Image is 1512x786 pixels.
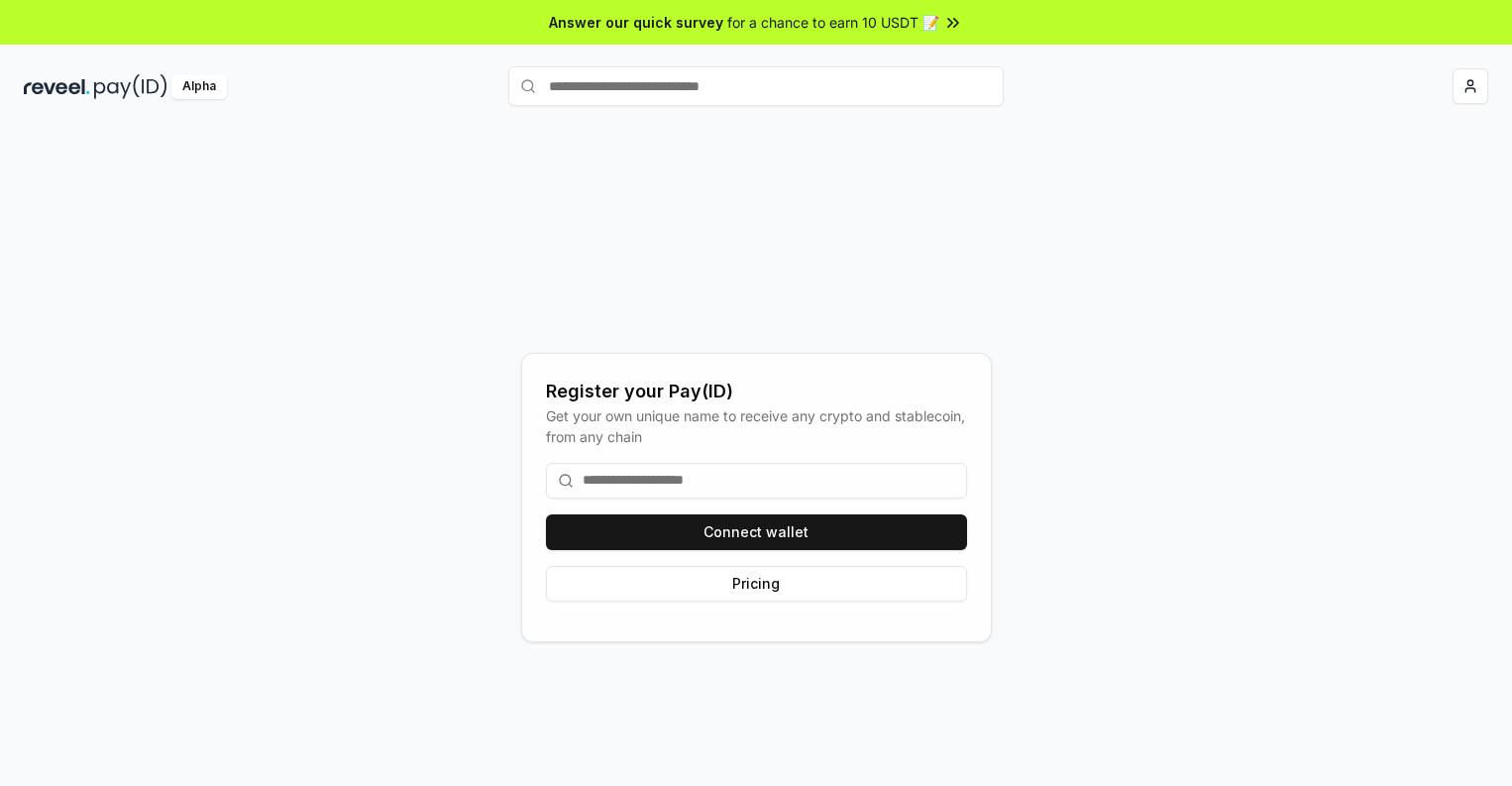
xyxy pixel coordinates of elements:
button: Pricing [546,566,967,602]
div: Register your Pay(ID) [546,378,967,405]
div: Get your own unique name to receive any crypto and stablecoin, from any chain [546,405,967,447]
img: reveel_dark [24,74,90,99]
span: for a chance to earn 10 USDT 📝 [727,12,939,33]
button: Connect wallet [546,514,967,550]
span: Answer our quick survey [549,12,723,33]
div: Alpha [171,74,227,99]
img: pay_id [94,74,167,99]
